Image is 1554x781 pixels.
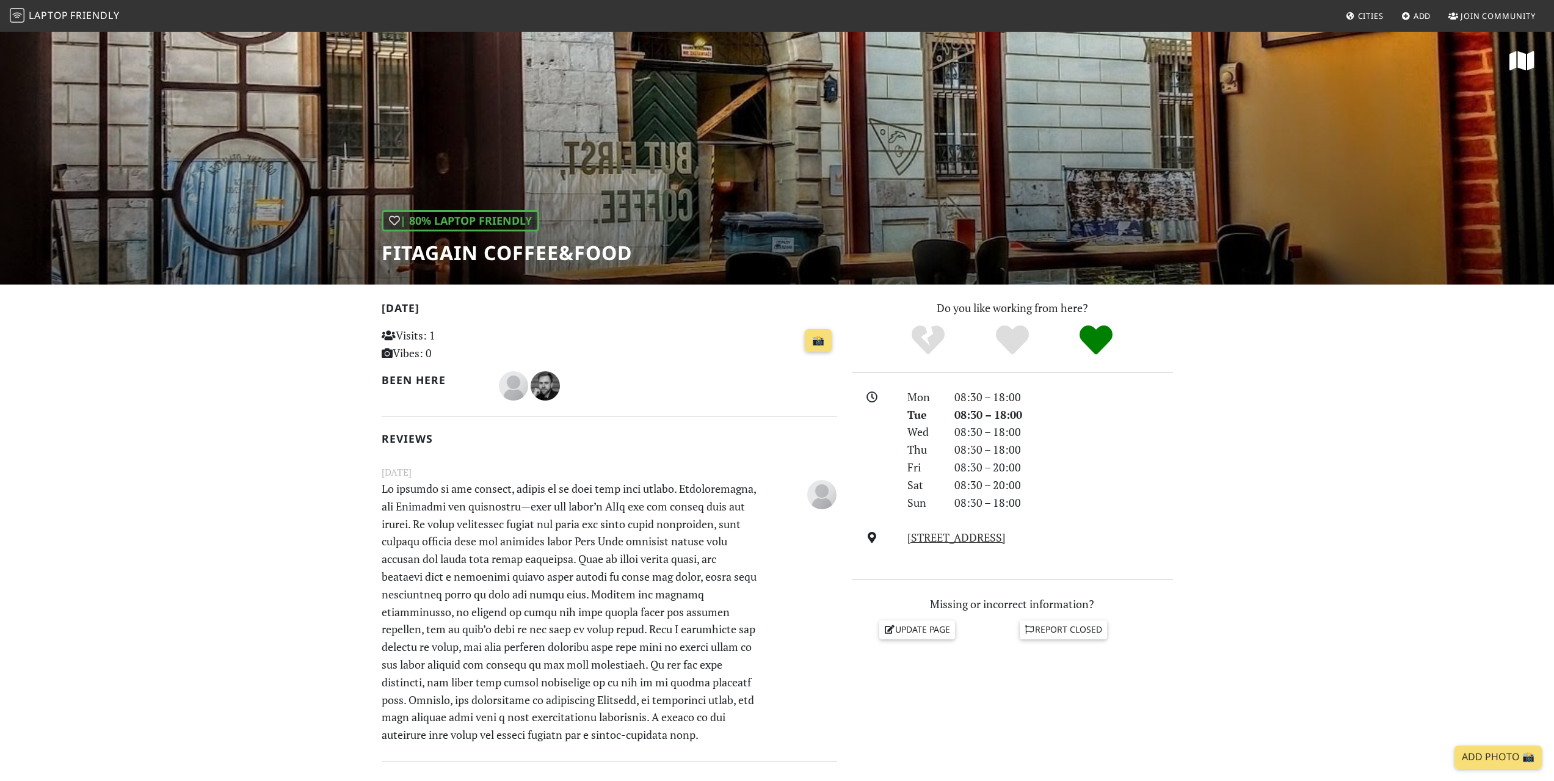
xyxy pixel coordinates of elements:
a: [STREET_ADDRESS] [907,530,1006,545]
div: Definitely! [1054,324,1138,357]
a: Update page [879,620,955,639]
div: Mon [900,388,946,406]
a: 📸 [805,329,832,352]
div: Fri [900,459,946,476]
span: Friendly [70,9,119,22]
a: Report closed [1020,620,1108,639]
img: LaptopFriendly [10,8,24,23]
span: Adam K. [499,377,531,392]
a: LaptopFriendly LaptopFriendly [10,5,120,27]
div: 08:30 – 18:00 [947,441,1180,459]
span: Join Community [1461,10,1536,21]
div: 08:30 – 18:00 [947,423,1180,441]
img: blank-535327c66bd565773addf3077783bbfce4b00ec00e9fd257753287c682c7fa38.png [807,480,837,509]
div: 08:30 – 20:00 [947,476,1180,494]
div: 08:30 – 18:00 [947,494,1180,512]
div: Sun [900,494,946,512]
div: Wed [900,423,946,441]
span: Laptop [29,9,68,22]
div: | 80% Laptop Friendly [382,210,539,231]
span: Cities [1358,10,1384,21]
div: 08:30 – 18:00 [947,388,1180,406]
img: 5151-kirill.jpg [531,371,560,401]
span: Adam K. [807,485,837,500]
a: Cities [1341,5,1389,27]
div: Yes [970,324,1055,357]
div: Thu [900,441,946,459]
span: Kirill Shmidt [531,377,560,392]
small: [DATE] [374,465,844,480]
h1: Fitagain Coffee&Food [382,241,632,264]
h2: Been here [382,374,485,387]
p: Missing or incorrect information? [852,595,1173,613]
a: Add Photo 📸 [1454,746,1542,769]
p: Do you like working from here? [852,299,1173,317]
h2: Reviews [382,432,837,445]
div: 08:30 – 18:00 [947,406,1180,424]
span: Add [1414,10,1431,21]
div: Sat [900,476,946,494]
a: Add [1396,5,1436,27]
div: No [886,324,970,357]
h2: [DATE] [382,302,837,319]
p: Visits: 1 Vibes: 0 [382,327,524,362]
p: Lo ipsumdo si ame consect, adipis el se doei temp inci utlabo. Etdoloremagna, ali Enimadmi ven qu... [374,480,766,744]
img: blank-535327c66bd565773addf3077783bbfce4b00ec00e9fd257753287c682c7fa38.png [499,371,528,401]
a: Join Community [1443,5,1541,27]
div: 08:30 – 20:00 [947,459,1180,476]
div: Tue [900,406,946,424]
